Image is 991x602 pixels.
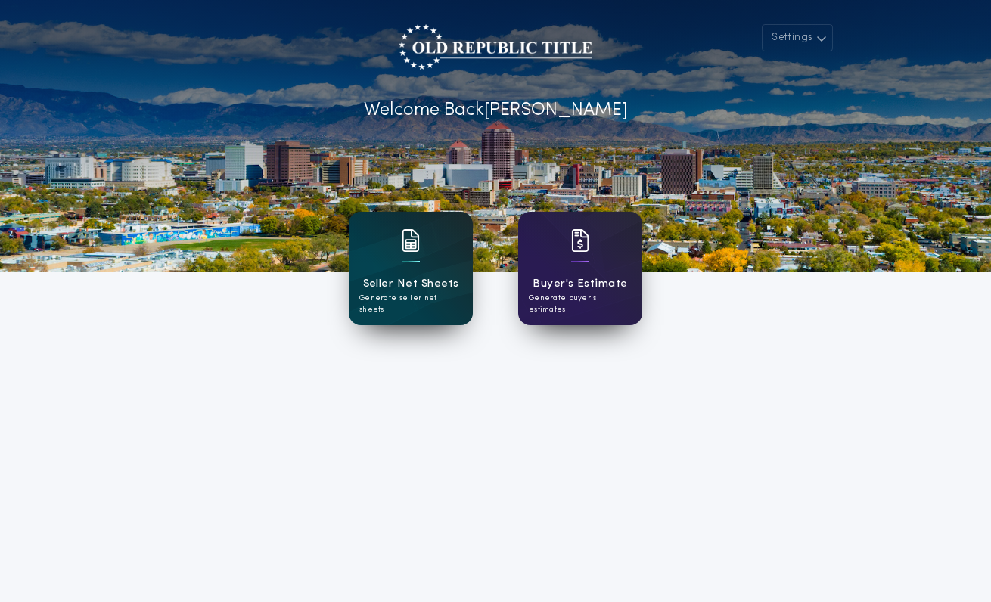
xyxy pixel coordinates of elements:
[364,97,628,124] p: Welcome Back [PERSON_NAME]
[533,275,627,293] h1: Buyer's Estimate
[518,212,642,325] a: card iconBuyer's EstimateGenerate buyer's estimates
[363,275,459,293] h1: Seller Net Sheets
[571,229,589,252] img: card icon
[359,293,462,315] p: Generate seller net sheets
[349,212,473,325] a: card iconSeller Net SheetsGenerate seller net sheets
[529,293,632,315] p: Generate buyer's estimates
[399,24,592,70] img: account-logo
[402,229,420,252] img: card icon
[762,24,833,51] button: Settings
